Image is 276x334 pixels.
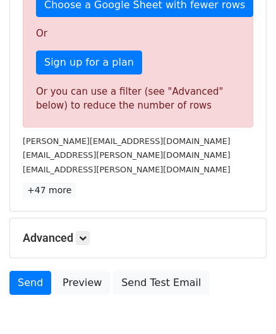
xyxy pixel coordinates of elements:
[36,85,240,113] div: Or you can use a filter (see "Advanced" below) to reduce the number of rows
[23,136,231,146] small: [PERSON_NAME][EMAIL_ADDRESS][DOMAIN_NAME]
[23,165,231,174] small: [EMAIL_ADDRESS][PERSON_NAME][DOMAIN_NAME]
[23,150,231,160] small: [EMAIL_ADDRESS][PERSON_NAME][DOMAIN_NAME]
[36,27,240,40] p: Or
[113,271,209,295] a: Send Test Email
[213,273,276,334] iframe: Chat Widget
[9,271,51,295] a: Send
[23,182,76,198] a: +47 more
[36,51,142,75] a: Sign up for a plan
[54,271,110,295] a: Preview
[23,231,253,245] h5: Advanced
